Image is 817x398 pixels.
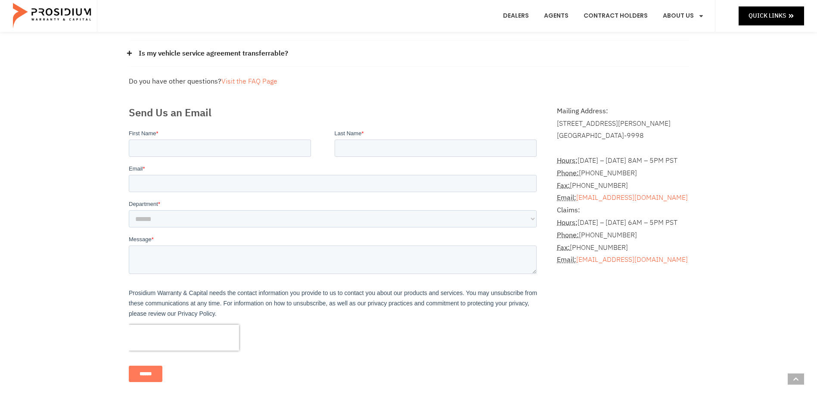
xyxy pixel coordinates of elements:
abbr: Email Address [557,255,576,265]
p: [DATE] – [DATE] 6AM – 5PM PST [PHONE_NUMBER] [PHONE_NUMBER] [557,204,688,266]
abbr: Phone Number [557,230,579,240]
div: Is my vehicle service agreement transferrable? [129,41,689,67]
a: Quick Links [739,6,804,25]
strong: Fax: [557,180,570,191]
strong: Email: [557,255,576,265]
b: Mailing Address: [557,106,608,116]
strong: Phone: [557,168,579,178]
b: Claims: [557,205,580,215]
strong: Fax: [557,243,570,253]
span: Quick Links [749,10,786,21]
a: [EMAIL_ADDRESS][DOMAIN_NAME] [576,255,688,265]
strong: Phone: [557,230,579,240]
a: Visit the FAQ Page [221,76,277,87]
strong: Hours: [557,155,578,166]
abbr: Phone Number [557,168,579,178]
abbr: Fax [557,180,570,191]
div: [STREET_ADDRESS][PERSON_NAME] [557,118,688,130]
address: [DATE] – [DATE] 8AM – 5PM PST [PHONE_NUMBER] [PHONE_NUMBER] [557,142,688,266]
abbr: Email Address [557,193,576,203]
a: Is my vehicle service agreement transferrable? [139,47,288,60]
abbr: Fax [557,243,570,253]
strong: Hours: [557,218,578,228]
abbr: Hours [557,155,578,166]
iframe: Form 0 [129,129,540,389]
a: [EMAIL_ADDRESS][DOMAIN_NAME] [576,193,688,203]
div: Do you have other questions? [129,75,689,88]
h2: Send Us an Email [129,105,540,121]
div: [GEOGRAPHIC_DATA]-9998 [557,130,688,142]
strong: Email: [557,193,576,203]
abbr: Hours [557,218,578,228]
